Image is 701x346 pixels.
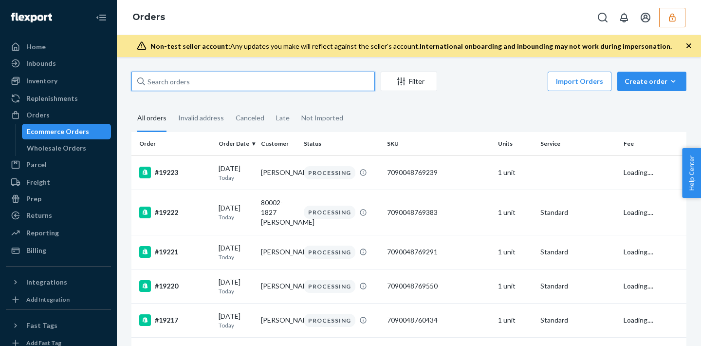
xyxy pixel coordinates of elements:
[6,294,111,306] a: Add Integration
[494,190,536,235] td: 1 unit
[139,207,211,218] div: #19222
[682,148,701,198] button: Help Center
[125,3,173,32] ol: breadcrumbs
[215,132,257,155] th: Order Date
[304,206,355,219] div: PROCESSING
[300,132,383,155] th: Status
[387,208,490,217] div: 7090048769383
[26,295,70,304] div: Add Integration
[548,72,611,91] button: Import Orders
[27,127,89,136] div: Ecommerce Orders
[6,174,111,190] a: Freight
[304,246,355,259] div: PROCESSING
[304,280,355,293] div: PROCESSING
[540,247,616,257] p: Standard
[381,77,437,86] div: Filter
[26,194,41,204] div: Prep
[219,277,253,295] div: [DATE]
[494,269,536,303] td: 1 unit
[131,132,215,155] th: Order
[139,167,211,178] div: #19223
[257,190,299,235] td: 80002-1827 [PERSON_NAME]
[26,246,46,255] div: Billing
[257,235,299,269] td: [PERSON_NAME]
[6,208,111,223] a: Returns
[620,303,686,337] td: Loading....
[420,42,672,50] span: International onboarding and inbounding may not work during impersonation.
[620,190,686,235] td: Loading....
[26,177,50,187] div: Freight
[26,277,67,287] div: Integrations
[6,318,111,333] button: Fast Tags
[6,56,111,71] a: Inbounds
[620,235,686,269] td: Loading....
[6,157,111,173] a: Parcel
[26,321,57,330] div: Fast Tags
[219,243,253,261] div: [DATE]
[26,110,50,120] div: Orders
[219,287,253,295] p: Today
[304,314,355,327] div: PROCESSING
[540,208,616,217] p: Standard
[219,213,253,221] p: Today
[26,58,56,68] div: Inbounds
[219,203,253,221] div: [DATE]
[6,191,111,207] a: Prep
[139,280,211,292] div: #19220
[219,173,253,182] p: Today
[27,143,86,153] div: Wholesale Orders
[26,94,78,103] div: Replenishments
[137,105,166,132] div: All orders
[617,72,686,91] button: Create order
[625,77,679,86] div: Create order
[219,311,253,329] div: [DATE]
[540,281,616,291] p: Standard
[381,72,437,91] button: Filter
[494,303,536,337] td: 1 unit
[6,225,111,241] a: Reporting
[620,132,686,155] th: Fee
[26,211,52,220] div: Returns
[178,105,224,131] div: Invalid address
[6,107,111,123] a: Orders
[494,132,536,155] th: Units
[11,13,52,22] img: Flexport logo
[276,105,290,131] div: Late
[593,8,612,27] button: Open Search Box
[150,42,230,50] span: Non-test seller account:
[494,235,536,269] td: 1 unit
[540,315,616,325] p: Standard
[132,12,165,22] a: Orders
[22,124,111,139] a: Ecommerce Orders
[304,166,355,179] div: PROCESSING
[6,39,111,55] a: Home
[139,314,211,326] div: #19217
[614,8,634,27] button: Open notifications
[387,315,490,325] div: 7090048760434
[92,8,111,27] button: Close Navigation
[26,42,46,52] div: Home
[6,73,111,89] a: Inventory
[387,281,490,291] div: 7090048769550
[387,247,490,257] div: 7090048769291
[383,132,494,155] th: SKU
[6,274,111,290] button: Integrations
[301,105,343,131] div: Not Imported
[139,246,211,258] div: #19221
[261,139,295,148] div: Customer
[636,8,655,27] button: Open account menu
[26,76,57,86] div: Inventory
[6,243,111,258] a: Billing
[22,140,111,156] a: Wholesale Orders
[620,155,686,190] td: Loading....
[26,160,47,170] div: Parcel
[236,105,264,131] div: Canceled
[257,303,299,337] td: [PERSON_NAME]
[6,91,111,106] a: Replenishments
[150,41,672,51] div: Any updates you make will reflect against the seller's account.
[536,132,620,155] th: Service
[131,72,375,91] input: Search orders
[219,321,253,329] p: Today
[219,253,253,261] p: Today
